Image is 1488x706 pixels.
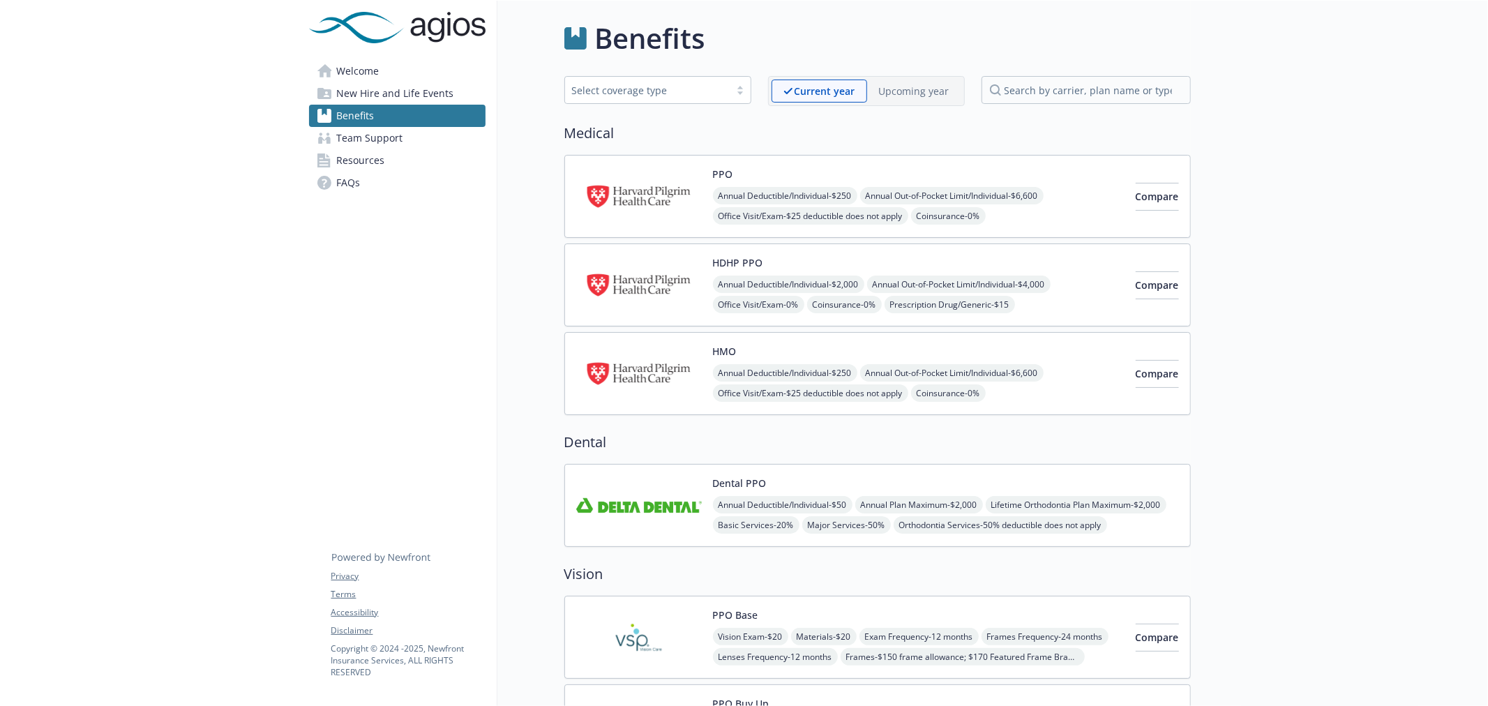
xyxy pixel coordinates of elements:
[1136,183,1179,211] button: Compare
[713,628,788,645] span: Vision Exam - $20
[911,384,986,402] span: Coinsurance - 0%
[1136,631,1179,644] span: Compare
[713,276,864,293] span: Annual Deductible/Individual - $2,000
[911,207,986,225] span: Coinsurance - 0%
[576,167,702,226] img: Harvard Pilgrim Health Care carrier logo
[982,628,1109,645] span: Frames Frequency - 24 months
[564,564,1191,585] h2: Vision
[713,344,737,359] button: HMO
[855,496,983,513] span: Annual Plan Maximum - $2,000
[795,84,855,98] p: Current year
[576,608,702,667] img: Vision Service Plan carrier logo
[1136,624,1179,652] button: Compare
[713,187,857,204] span: Annual Deductible/Individual - $250
[576,255,702,315] img: Harvard Pilgrim Health Care carrier logo
[986,496,1166,513] span: Lifetime Orthodontia Plan Maximum - $2,000
[1136,190,1179,203] span: Compare
[982,76,1191,104] input: search by carrier, plan name or type
[331,624,485,637] a: Disclaimer
[331,570,485,583] a: Privacy
[807,296,882,313] span: Coinsurance - 0%
[713,207,908,225] span: Office Visit/Exam - $25 deductible does not apply
[713,255,763,270] button: HDHP PPO
[885,296,1015,313] span: Prescription Drug/Generic - $15
[309,127,486,149] a: Team Support
[802,516,891,534] span: Major Services - 50%
[337,105,375,127] span: Benefits
[713,608,758,622] button: PPO Base
[841,648,1085,666] span: Frames - $150 frame allowance; $170 Featured Frame Brands allowance; 20% savings on the amount ov...
[713,516,799,534] span: Basic Services - 20%
[337,149,385,172] span: Resources
[713,384,908,402] span: Office Visit/Exam - $25 deductible does not apply
[331,643,485,678] p: Copyright © 2024 - 2025 , Newfront Insurance Services, ALL RIGHTS RESERVED
[713,296,804,313] span: Office Visit/Exam - 0%
[309,149,486,172] a: Resources
[595,17,705,59] h1: Benefits
[1136,271,1179,299] button: Compare
[309,172,486,194] a: FAQs
[1136,278,1179,292] span: Compare
[1136,360,1179,388] button: Compare
[713,364,857,382] span: Annual Deductible/Individual - $250
[859,628,979,645] span: Exam Frequency - 12 months
[860,187,1044,204] span: Annual Out-of-Pocket Limit/Individual - $6,600
[894,516,1107,534] span: Orthodontia Services - 50% deductible does not apply
[713,648,838,666] span: Lenses Frequency - 12 months
[337,60,379,82] span: Welcome
[713,496,852,513] span: Annual Deductible/Individual - $50
[713,167,733,181] button: PPO
[309,82,486,105] a: New Hire and Life Events
[860,364,1044,382] span: Annual Out-of-Pocket Limit/Individual - $6,600
[337,172,361,194] span: FAQs
[337,127,403,149] span: Team Support
[713,476,767,490] button: Dental PPO
[867,276,1051,293] span: Annual Out-of-Pocket Limit/Individual - $4,000
[309,105,486,127] a: Benefits
[331,588,485,601] a: Terms
[572,83,723,98] div: Select coverage type
[309,60,486,82] a: Welcome
[576,344,702,403] img: Harvard Pilgrim Health Care carrier logo
[564,432,1191,453] h2: Dental
[331,606,485,619] a: Accessibility
[564,123,1191,144] h2: Medical
[576,476,702,535] img: Delta Dental Insurance Company carrier logo
[1136,367,1179,380] span: Compare
[791,628,857,645] span: Materials - $20
[879,84,949,98] p: Upcoming year
[337,82,454,105] span: New Hire and Life Events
